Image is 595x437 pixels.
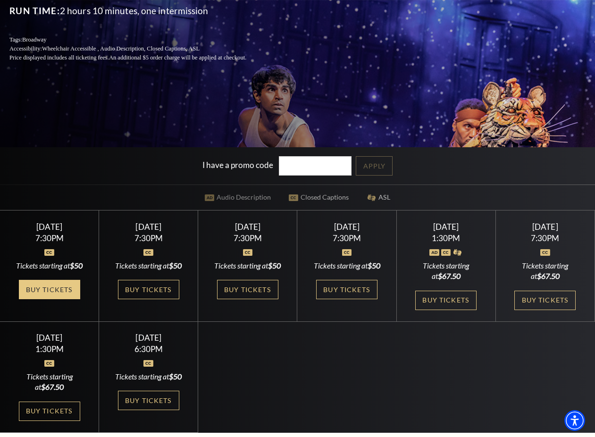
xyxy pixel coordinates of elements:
[210,222,286,232] div: [DATE]
[309,261,385,271] div: Tickets starting at
[110,333,187,343] div: [DATE]
[309,222,385,232] div: [DATE]
[9,3,269,18] p: 2 hours 10 minutes, one intermission
[564,410,585,431] div: Accessibility Menu
[514,291,576,310] a: Buy Tickets
[118,280,179,299] a: Buy Tickets
[11,333,88,343] div: [DATE]
[368,261,380,270] span: $50
[9,44,269,53] p: Accessibility:
[309,234,385,242] div: 7:30PM
[9,35,269,44] p: Tags:
[507,234,584,242] div: 7:30PM
[408,222,484,232] div: [DATE]
[210,234,286,242] div: 7:30PM
[9,53,269,62] p: Price displayed includes all ticketing fees.
[110,222,187,232] div: [DATE]
[415,291,477,310] a: Buy Tickets
[22,36,47,43] span: Broadway
[408,234,484,242] div: 1:30PM
[268,261,281,270] span: $50
[19,280,80,299] a: Buy Tickets
[11,261,88,271] div: Tickets starting at
[109,54,246,61] span: An additional $5 order charge will be applied at checkout.
[41,382,64,391] span: $67.50
[9,5,60,16] span: Run Time:
[169,261,182,270] span: $50
[19,402,80,421] a: Buy Tickets
[110,261,187,271] div: Tickets starting at
[11,234,88,242] div: 7:30PM
[110,234,187,242] div: 7:30PM
[110,371,187,382] div: Tickets starting at
[11,222,88,232] div: [DATE]
[110,345,187,353] div: 6:30PM
[537,271,560,280] span: $67.50
[507,222,584,232] div: [DATE]
[11,371,88,393] div: Tickets starting at
[408,261,484,282] div: Tickets starting at
[70,261,83,270] span: $50
[11,345,88,353] div: 1:30PM
[217,280,278,299] a: Buy Tickets
[438,271,461,280] span: $67.50
[316,280,377,299] a: Buy Tickets
[210,261,286,271] div: Tickets starting at
[118,391,179,410] a: Buy Tickets
[507,261,584,282] div: Tickets starting at
[169,372,182,381] span: $50
[42,45,200,52] span: Wheelchair Accessible , Audio Description, Closed Captions, ASL
[202,160,273,170] label: I have a promo code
